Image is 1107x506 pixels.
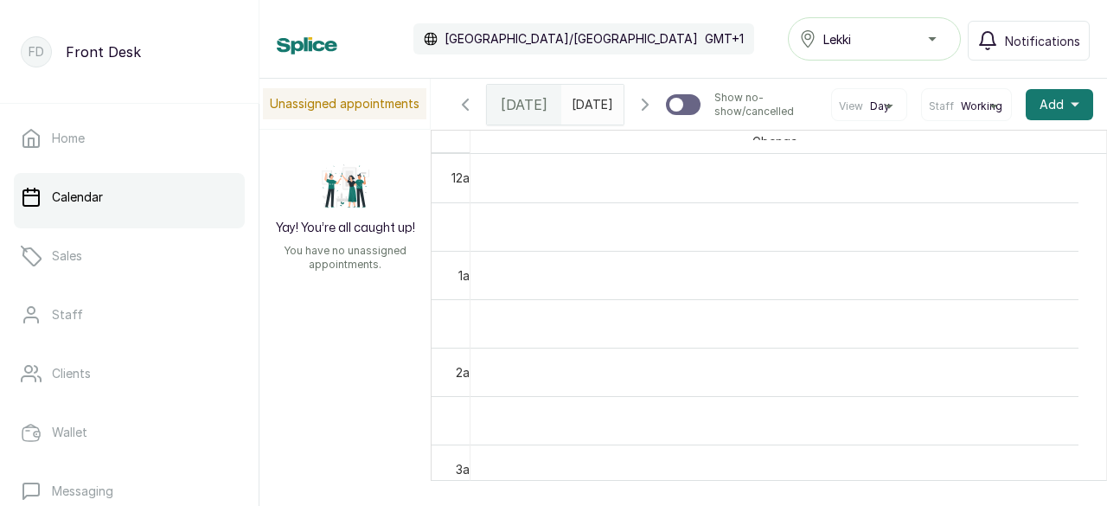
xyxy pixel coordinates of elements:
[52,189,103,206] p: Calendar
[749,131,801,152] span: Gbenga
[276,220,415,237] h2: Yay! You’re all caught up!
[448,169,483,187] div: 12am
[52,130,85,147] p: Home
[14,349,245,398] a: Clients
[1026,89,1093,120] button: Add
[839,99,899,113] button: ViewDay
[968,21,1090,61] button: Notifications
[14,291,245,339] a: Staff
[14,232,245,280] a: Sales
[66,42,141,62] p: Front Desk
[14,114,245,163] a: Home
[52,483,113,500] p: Messaging
[29,43,44,61] p: FD
[52,424,87,441] p: Wallet
[788,17,961,61] button: Lekki
[452,363,483,381] div: 2am
[445,30,698,48] p: [GEOGRAPHIC_DATA]/[GEOGRAPHIC_DATA]
[705,30,744,48] p: GMT+1
[270,244,420,272] p: You have no unassigned appointments.
[929,99,954,113] span: Staff
[455,266,483,285] div: 1am
[714,91,817,118] p: Show no-show/cancelled
[839,99,863,113] span: View
[452,460,483,478] div: 3am
[52,306,83,323] p: Staff
[1040,96,1064,113] span: Add
[263,88,426,119] p: Unassigned appointments
[487,85,561,125] div: [DATE]
[870,99,890,113] span: Day
[961,99,1002,113] span: Working
[929,99,1004,113] button: StaffWorking
[52,247,82,265] p: Sales
[823,30,851,48] span: Lekki
[14,173,245,221] a: Calendar
[52,365,91,382] p: Clients
[1005,32,1080,50] span: Notifications
[501,94,547,115] span: [DATE]
[14,408,245,457] a: Wallet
